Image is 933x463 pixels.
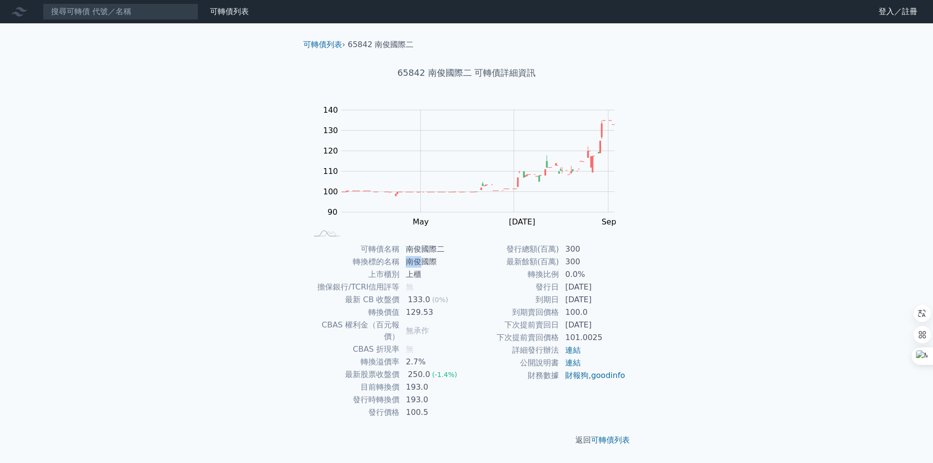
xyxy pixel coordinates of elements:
[406,282,414,292] span: 無
[559,256,626,268] td: 300
[307,406,400,419] td: 發行價格
[406,369,432,380] div: 250.0
[466,293,559,306] td: 到期日
[559,268,626,281] td: 0.0%
[400,356,466,368] td: 2.7%
[307,243,400,256] td: 可轉債名稱
[406,326,429,335] span: 無承作
[559,331,626,344] td: 101.0025
[400,268,466,281] td: 上櫃
[307,306,400,319] td: 轉換價值
[466,357,559,369] td: 公開說明書
[307,381,400,394] td: 目前轉換價
[432,296,448,304] span: (0%)
[295,434,638,446] p: 返回
[565,358,581,367] a: 連結
[323,167,338,176] tspan: 110
[466,369,559,382] td: 財務數據
[295,66,638,80] h1: 65842 南俊國際二 可轉債詳細資訊
[413,217,429,226] tspan: May
[400,243,466,256] td: 南俊國際二
[559,293,626,306] td: [DATE]
[323,105,338,115] tspan: 140
[323,187,338,196] tspan: 100
[466,344,559,357] td: 詳細發行辦法
[466,243,559,256] td: 發行總額(百萬)
[466,268,559,281] td: 轉換比例
[323,146,338,155] tspan: 120
[307,356,400,368] td: 轉換溢價率
[871,4,925,19] a: 登入／註冊
[400,394,466,406] td: 193.0
[348,39,414,51] li: 65842 南俊國際二
[559,369,626,382] td: ,
[591,435,630,445] a: 可轉債列表
[400,406,466,419] td: 100.5
[303,40,342,49] a: 可轉債列表
[591,371,625,380] a: goodinfo
[466,256,559,268] td: 最新餘額(百萬)
[565,371,588,380] a: 財報狗
[406,344,414,354] span: 無
[565,345,581,355] a: 連結
[307,281,400,293] td: 擔保銀行/TCRI信用評等
[43,3,198,20] input: 搜尋可轉債 代號／名稱
[318,105,629,246] g: Chart
[884,416,933,463] div: 聊天小工具
[303,39,345,51] li: ›
[323,126,338,135] tspan: 130
[307,268,400,281] td: 上市櫃別
[559,281,626,293] td: [DATE]
[466,281,559,293] td: 發行日
[466,319,559,331] td: 下次提前賣回日
[466,331,559,344] td: 下次提前賣回價格
[602,217,616,226] tspan: Sep
[400,381,466,394] td: 193.0
[307,293,400,306] td: 最新 CB 收盤價
[406,294,432,306] div: 133.0
[307,394,400,406] td: 發行時轉換價
[466,306,559,319] td: 到期賣回價格
[400,306,466,319] td: 129.53
[328,207,337,217] tspan: 90
[432,371,457,378] span: (-1.4%)
[307,343,400,356] td: CBAS 折現率
[307,319,400,343] td: CBAS 權利金（百元報價）
[884,416,933,463] iframe: Chat Widget
[559,319,626,331] td: [DATE]
[307,368,400,381] td: 最新股票收盤價
[559,306,626,319] td: 100.0
[210,7,249,16] a: 可轉債列表
[559,243,626,256] td: 300
[307,256,400,268] td: 轉換標的名稱
[400,256,466,268] td: 南俊國際
[509,217,535,226] tspan: [DATE]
